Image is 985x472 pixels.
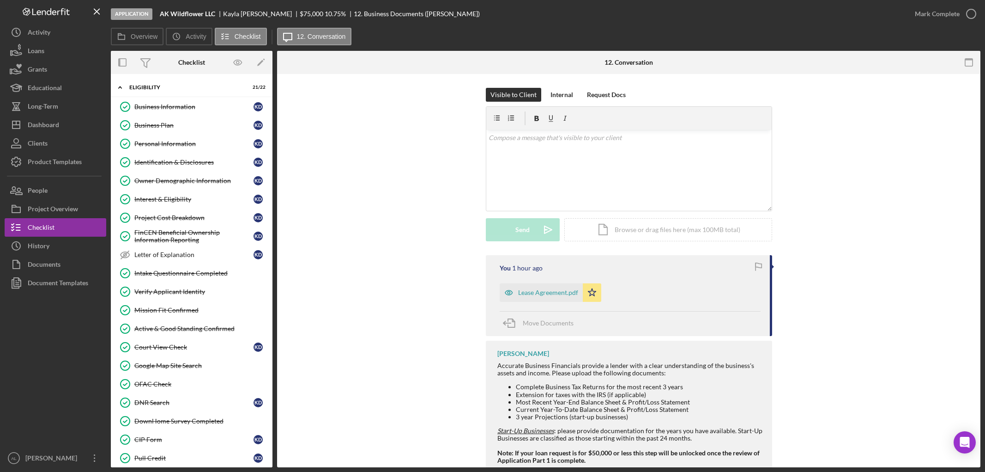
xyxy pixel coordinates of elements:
button: Long-Term [5,97,106,116]
button: Send [486,218,560,241]
em: Start-Up Businesses [497,427,554,435]
div: Owner Demographic Information [134,177,254,184]
a: Pull CreditKD [115,449,268,467]
div: Kayla [PERSON_NAME] [223,10,300,18]
a: Court View CheckKD [115,338,268,356]
div: Grants [28,60,47,81]
div: K D [254,139,263,148]
div: K D [254,435,263,444]
div: Google Map Site Search [134,362,267,369]
a: Interest & EligibilityKD [115,190,268,208]
a: CIP FormKD [115,430,268,449]
div: Documents [28,255,60,276]
div: K D [254,343,263,352]
button: Visible to Client [486,88,541,102]
div: You [500,264,511,272]
button: Product Templates [5,153,106,171]
div: Business Plan [134,122,254,129]
button: 12. Conversation [277,28,352,45]
div: Dashboard [28,116,59,136]
div: Request Docs [587,88,626,102]
div: Intake Questionnaire Completed [134,270,267,277]
a: Business InformationKD [115,98,268,116]
a: History [5,237,106,255]
div: Activity [28,23,50,44]
button: Clients [5,134,106,153]
div: Interest & Eligibility [134,196,254,203]
div: [PERSON_NAME] [497,350,549,357]
div: 12. Business Documents ([PERSON_NAME]) [354,10,480,18]
div: OFAC Check [134,380,267,388]
div: Mission Fit Confirmed [134,306,267,314]
div: Verify Applicant Identity [134,288,267,295]
button: Request Docs [582,88,630,102]
div: Personal Information [134,140,254,147]
a: DownHome Survey Completed [115,412,268,430]
button: Checklist [215,28,267,45]
div: K D [254,121,263,130]
div: Mark Complete [915,5,960,23]
li: Extension for taxes with the IRS (if applicable) [516,391,763,398]
div: Document Templates [28,274,88,294]
div: K D [254,195,263,204]
div: K D [254,176,263,185]
a: Grants [5,60,106,79]
label: Checklist [235,33,261,40]
div: Educational [28,79,62,99]
div: Send [515,218,530,241]
a: Identification & DisclosuresKD [115,153,268,172]
div: K D [254,250,263,259]
div: Accurate Business Financials provide a lender with a clear understanding of the business's assets... [497,362,763,464]
div: Lease Agreement.pdf [518,289,578,296]
button: Activity [5,23,106,42]
div: Clients [28,134,48,155]
div: Loans [28,42,44,62]
div: K D [254,213,263,222]
div: Active & Good Standing Confirmed [134,325,267,332]
a: DNR SearchKD [115,393,268,412]
div: K D [254,102,263,111]
div: K D [254,158,263,167]
div: Product Templates [28,153,82,173]
button: Move Documents [500,312,583,335]
strong: Note: If your loan request is for $50,000 or less this step will be unlocked once the review of A... [497,449,760,464]
div: K D [254,454,263,463]
label: Overview [131,33,157,40]
a: Active & Good Standing Confirmed [115,319,268,338]
label: Activity [186,33,206,40]
button: Activity [166,28,212,45]
li: 3 year Projections (start-up businesses) [516,413,763,421]
div: Business Information [134,103,254,110]
a: Project Cost BreakdownKD [115,208,268,227]
text: AL [11,456,17,461]
div: 10.75 % [325,10,346,18]
button: Lease Agreement.pdf [500,283,601,302]
div: Pull Credit [134,454,254,462]
button: AL[PERSON_NAME] [5,449,106,467]
a: Mission Fit Confirmed [115,301,268,319]
a: Letter of ExplanationKD [115,245,268,264]
button: People [5,181,106,200]
div: Project Cost Breakdown [134,214,254,221]
div: Project Overview [28,200,78,221]
li: Complete Business Tax Returns for the most recent 3 years [516,383,763,391]
button: Documents [5,255,106,274]
div: DNR Search [134,399,254,406]
span: Move Documents [523,319,574,327]
div: History [28,237,49,257]
div: 21 / 22 [249,85,266,90]
a: Dashboard [5,116,106,134]
div: Long-Term [28,97,58,118]
button: Document Templates [5,274,106,292]
div: [PERSON_NAME] [23,449,83,470]
button: Overview [111,28,163,45]
div: Letter of Explanation [134,251,254,258]
b: AK Wildflower LLC [160,10,215,18]
div: Checklist [28,218,54,239]
button: Internal [546,88,578,102]
a: Project Overview [5,200,106,218]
